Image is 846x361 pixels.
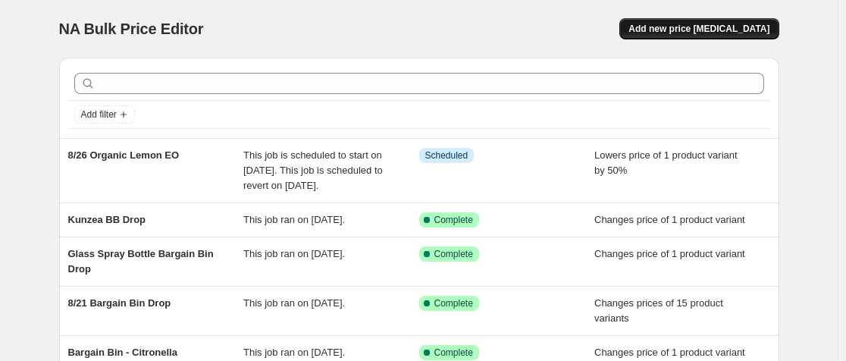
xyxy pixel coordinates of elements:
[68,297,171,309] span: 8/21 Bargain Bin Drop
[68,149,180,161] span: 8/26 Organic Lemon EO
[68,347,177,358] span: Bargain Bin - Citronella
[425,149,468,162] span: Scheduled
[619,18,779,39] button: Add new price [MEDICAL_DATA]
[594,248,745,259] span: Changes price of 1 product variant
[243,248,345,259] span: This job ran on [DATE].
[434,214,473,226] span: Complete
[594,297,723,324] span: Changes prices of 15 product variants
[243,149,383,191] span: This job is scheduled to start on [DATE]. This job is scheduled to revert on [DATE].
[594,347,745,358] span: Changes price of 1 product variant
[243,214,345,225] span: This job ran on [DATE].
[594,214,745,225] span: Changes price of 1 product variant
[243,347,345,358] span: This job ran on [DATE].
[594,149,738,176] span: Lowers price of 1 product variant by 50%
[243,297,345,309] span: This job ran on [DATE].
[68,248,214,275] span: Glass Spray Bottle Bargain Bin Drop
[434,297,473,309] span: Complete
[68,214,146,225] span: Kunzea BB Drop
[628,23,769,35] span: Add new price [MEDICAL_DATA]
[59,20,204,37] span: NA Bulk Price Editor
[434,347,473,359] span: Complete
[74,105,135,124] button: Add filter
[434,248,473,260] span: Complete
[81,108,117,121] span: Add filter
